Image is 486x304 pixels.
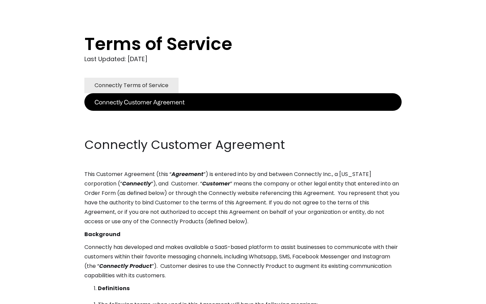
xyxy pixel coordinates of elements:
[171,170,204,178] em: Agreement
[94,97,185,107] div: Connectly Customer Agreement
[84,230,120,238] strong: Background
[98,284,130,292] strong: Definitions
[13,292,40,302] ul: Language list
[84,111,402,120] p: ‍
[202,180,230,187] em: Customer
[7,292,40,302] aside: Language selected: English
[84,243,402,280] p: Connectly has developed and makes available a SaaS-based platform to assist businesses to communi...
[84,54,402,64] div: Last Updated: [DATE]
[84,170,402,226] p: This Customer Agreement (this “ ”) is entered into by and between Connectly Inc., a [US_STATE] co...
[84,124,402,133] p: ‍
[94,81,168,90] div: Connectly Terms of Service
[84,34,375,54] h1: Terms of Service
[122,180,151,187] em: Connectly
[84,136,402,153] h2: Connectly Customer Agreement
[99,262,152,270] em: Connectly Product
